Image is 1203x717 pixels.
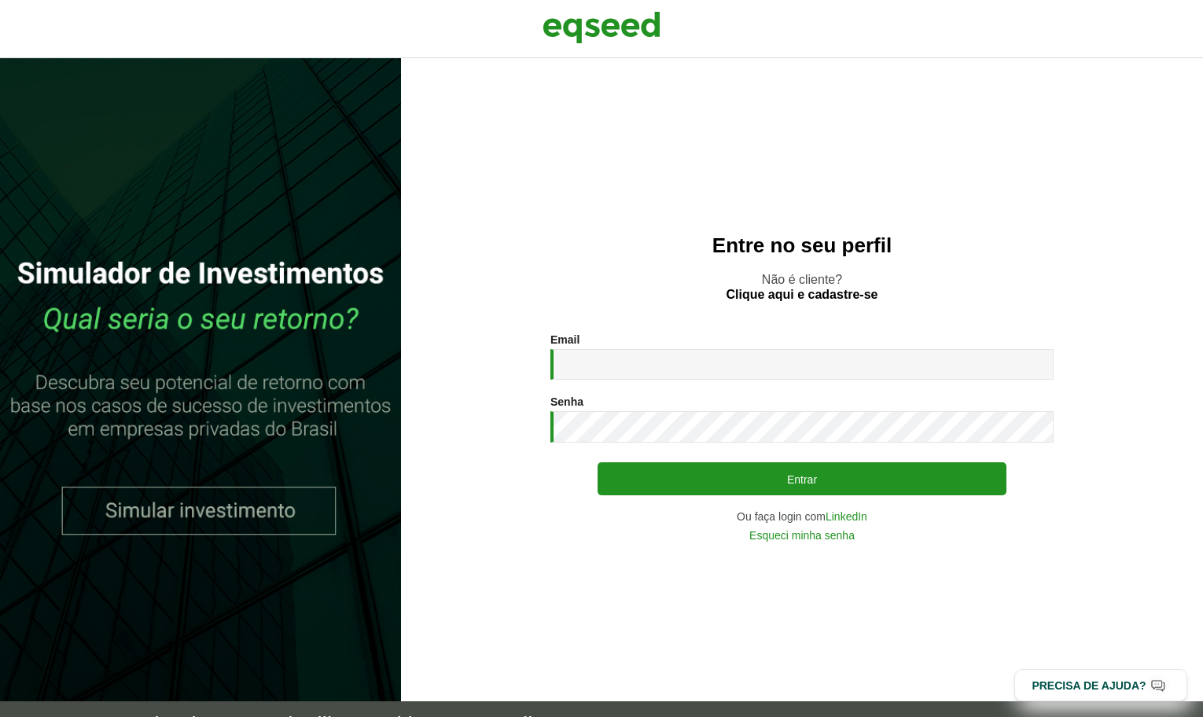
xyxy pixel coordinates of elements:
a: Esqueci minha senha [749,530,855,541]
p: Não é cliente? [432,272,1172,302]
button: Entrar [598,462,1006,495]
a: Clique aqui e cadastre-se [727,289,878,301]
div: Ou faça login com [550,511,1054,522]
h2: Entre no seu perfil [432,234,1172,257]
label: Email [550,334,579,345]
a: LinkedIn [826,511,867,522]
label: Senha [550,396,583,407]
img: EqSeed Logo [543,8,660,47]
